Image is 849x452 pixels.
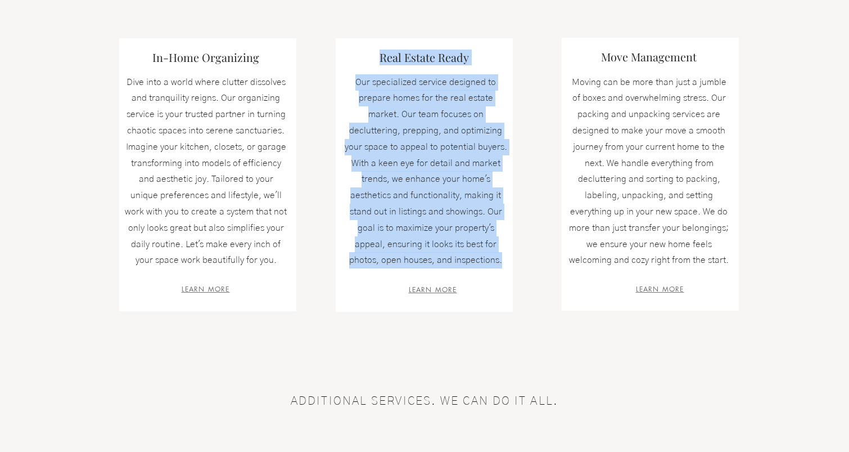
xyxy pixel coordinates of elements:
a: LEARN MORE [636,284,684,293]
h3: In-Home Organizing [138,50,273,65]
span: LEARN MORE [636,284,684,294]
span: ADDITIONAL SERVICES. WE CAN DO IT ALL. [291,395,558,407]
a: LEARN MORE [182,284,230,293]
h3: Move Management [581,49,716,65]
span: Our specialized service designed to prepare homes for the real estate market. Our team focuses on... [345,78,507,265]
a: LEARN MORE [409,285,457,294]
span: Dive into a world where clutter dissolves and tranquility reigns. Our organizing service is your ... [125,78,287,265]
span: LEARN MORE [182,284,230,294]
span: Moving can be more than just a jumble of boxes and overwhelming stress. Our packing and unpacking... [569,78,729,265]
h3: Real Estate Ready [356,50,491,65]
